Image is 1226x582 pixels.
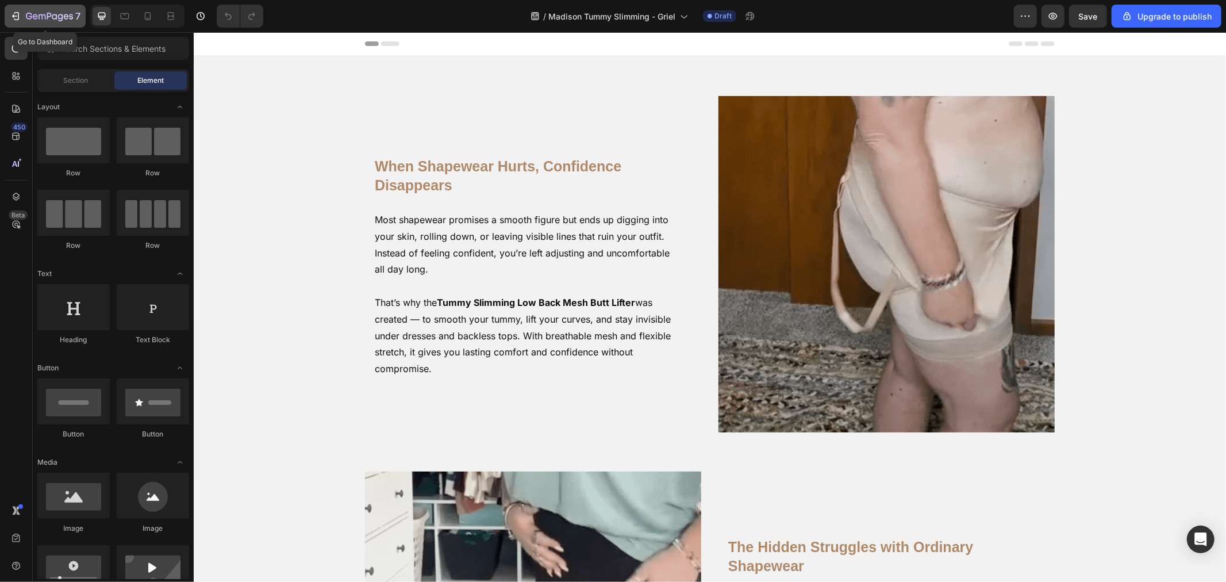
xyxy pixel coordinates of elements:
[194,32,1226,582] iframe: Design area
[5,5,86,28] button: 7
[1079,12,1098,21] span: Save
[37,335,110,345] div: Heading
[543,10,546,22] span: /
[1121,10,1212,22] div: Upgrade to publish
[11,122,28,132] div: 450
[37,363,59,373] span: Button
[37,37,189,60] input: Search Sections & Elements
[533,504,851,544] h2: The Hidden Struggles with Ordinary Shapewear
[1112,5,1221,28] button: Upgrade to publish
[171,265,189,283] span: Toggle open
[37,523,110,534] div: Image
[64,75,89,86] span: Section
[37,429,110,439] div: Button
[117,168,189,178] div: Row
[171,359,189,377] span: Toggle open
[137,75,164,86] span: Element
[548,10,675,22] span: Madison Tummy Slimming - Griel
[117,335,189,345] div: Text Block
[37,168,110,178] div: Row
[75,9,80,23] p: 7
[117,523,189,534] div: Image
[217,5,263,28] div: Undo/Redo
[171,98,189,116] span: Toggle open
[9,210,28,220] div: Beta
[117,240,189,251] div: Row
[171,453,189,472] span: Toggle open
[117,429,189,439] div: Button
[1187,526,1215,553] div: Open Intercom Messenger
[243,265,441,276] strong: Tummy Slimming Low Back Mesh Butt Lifter
[37,457,57,468] span: Media
[1069,5,1107,28] button: Save
[37,269,52,279] span: Text
[37,102,60,112] span: Layout
[714,11,732,21] span: Draft
[37,240,110,251] div: Row
[525,64,861,400] img: gempages_582946572971541465-2f2c21e3-a0a4-45b0-b8dd-f27406a940e6.gif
